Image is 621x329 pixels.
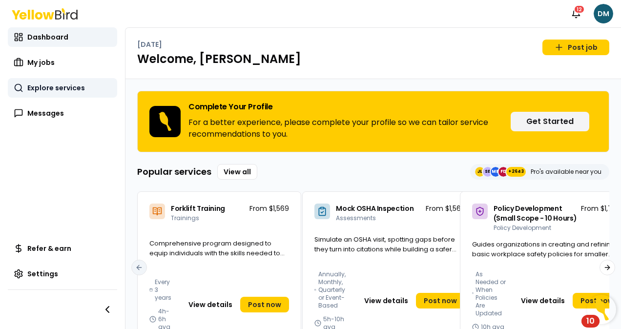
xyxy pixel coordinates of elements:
[240,297,289,312] a: Post now
[580,296,614,306] span: Post now
[137,51,609,67] h1: Welcome, [PERSON_NAME]
[491,167,500,177] span: MB
[515,293,571,308] button: View details
[542,40,609,55] a: Post job
[426,204,465,213] p: From $1,562
[27,108,64,118] span: Messages
[8,103,117,123] a: Messages
[27,269,58,279] span: Settings
[27,58,55,67] span: My jobs
[8,239,117,258] a: Refer & earn
[475,167,485,177] span: JL
[137,40,162,49] p: [DATE]
[494,224,551,232] span: Policy Development
[249,204,289,213] p: From $1,569
[508,167,524,177] span: +2643
[336,204,414,213] span: Mock OSHA Inspection
[511,112,589,131] button: Get Started
[27,32,68,42] span: Dashboard
[217,164,257,180] a: View all
[137,165,211,179] h3: Popular services
[188,117,503,140] p: For a better experience, please complete your profile so we can tailor service recommendations to...
[248,300,281,309] span: Post now
[424,296,457,306] span: Post now
[531,168,601,176] p: Pro's available near you
[8,27,117,47] a: Dashboard
[416,293,465,308] a: Post now
[8,264,117,284] a: Settings
[8,78,117,98] a: Explore services
[188,103,503,111] h3: Complete Your Profile
[318,270,351,309] span: Annually, Monthly, Quarterly or Event-Based
[498,167,508,177] span: FD
[155,278,175,302] span: Every 3 years
[587,295,616,324] button: Open Resource Center, 10 new notifications
[358,293,414,308] button: View details
[137,91,609,152] div: Complete Your ProfileFor a better experience, please complete your profile so we can tailor servi...
[472,240,615,268] span: Guides organizations in creating and refining basic workplace safety policies for smaller operati...
[594,4,613,23] span: DM
[566,4,586,23] button: 12
[483,167,493,177] span: SB
[183,297,238,312] button: View details
[476,270,507,317] span: As Needed or When Policies Are Updated
[149,239,285,267] span: Comprehensive program designed to equip individuals with the skills needed to safely operate a fo...
[336,214,376,222] span: Assessments
[171,204,225,213] span: Forklift Training
[27,83,85,93] span: Explore services
[314,235,456,263] span: Simulate an OSHA visit, spotting gaps before they turn into citations while building a safer work...
[171,214,199,222] span: Trainings
[27,244,71,253] span: Refer & earn
[494,204,577,223] span: Policy Development (Small Scope - 10 Hours)
[574,5,585,14] div: 12
[8,53,117,72] a: My jobs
